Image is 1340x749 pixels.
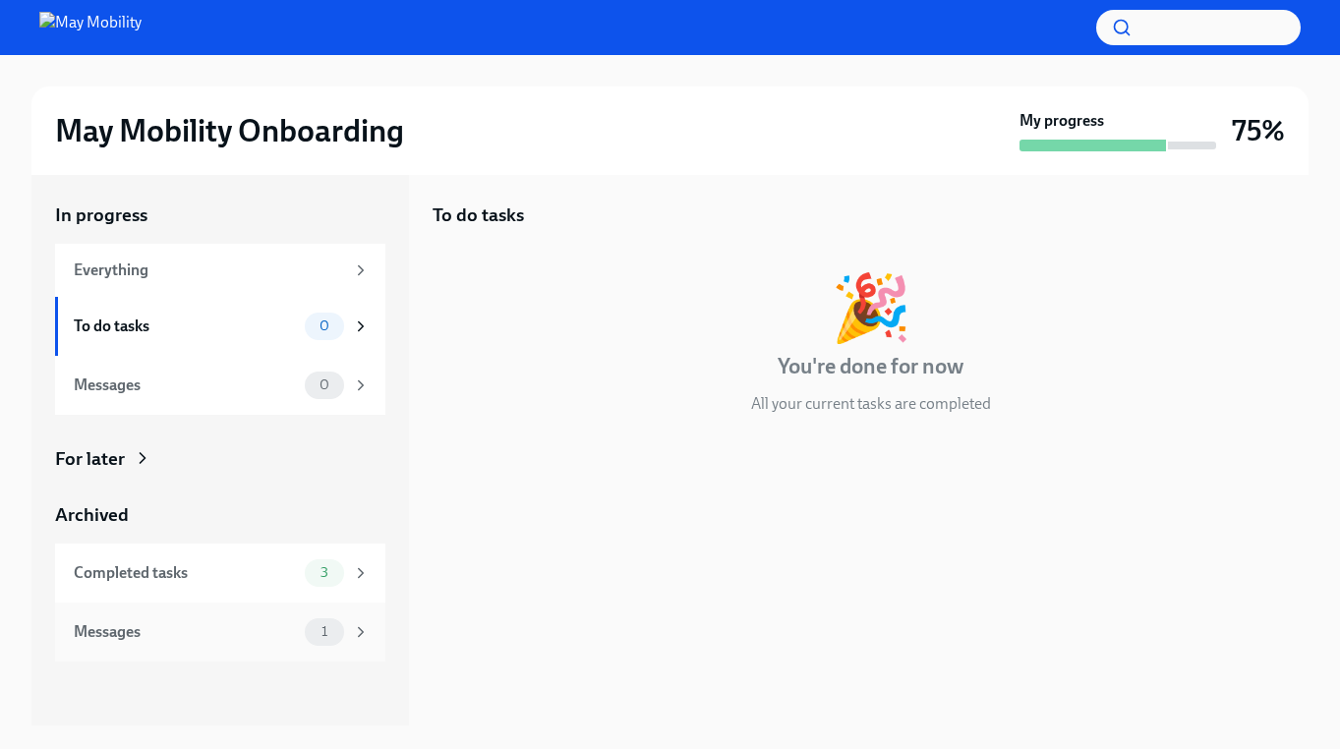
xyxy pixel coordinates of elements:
[55,297,385,356] a: To do tasks0
[55,202,385,228] a: In progress
[308,377,341,392] span: 0
[74,621,297,643] div: Messages
[55,544,385,603] a: Completed tasks3
[778,352,963,381] h4: You're done for now
[433,202,524,228] h5: To do tasks
[55,111,404,150] h2: May Mobility Onboarding
[831,275,911,340] div: 🎉
[309,565,340,580] span: 3
[1020,110,1104,132] strong: My progress
[1232,113,1285,148] h3: 75%
[55,446,385,472] a: For later
[74,259,344,281] div: Everything
[55,603,385,662] a: Messages1
[74,316,297,337] div: To do tasks
[55,446,125,472] div: For later
[55,244,385,297] a: Everything
[39,12,142,43] img: May Mobility
[74,374,297,396] div: Messages
[55,356,385,415] a: Messages0
[55,502,385,528] a: Archived
[74,562,297,584] div: Completed tasks
[308,318,341,333] span: 0
[751,393,991,415] p: All your current tasks are completed
[310,624,339,639] span: 1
